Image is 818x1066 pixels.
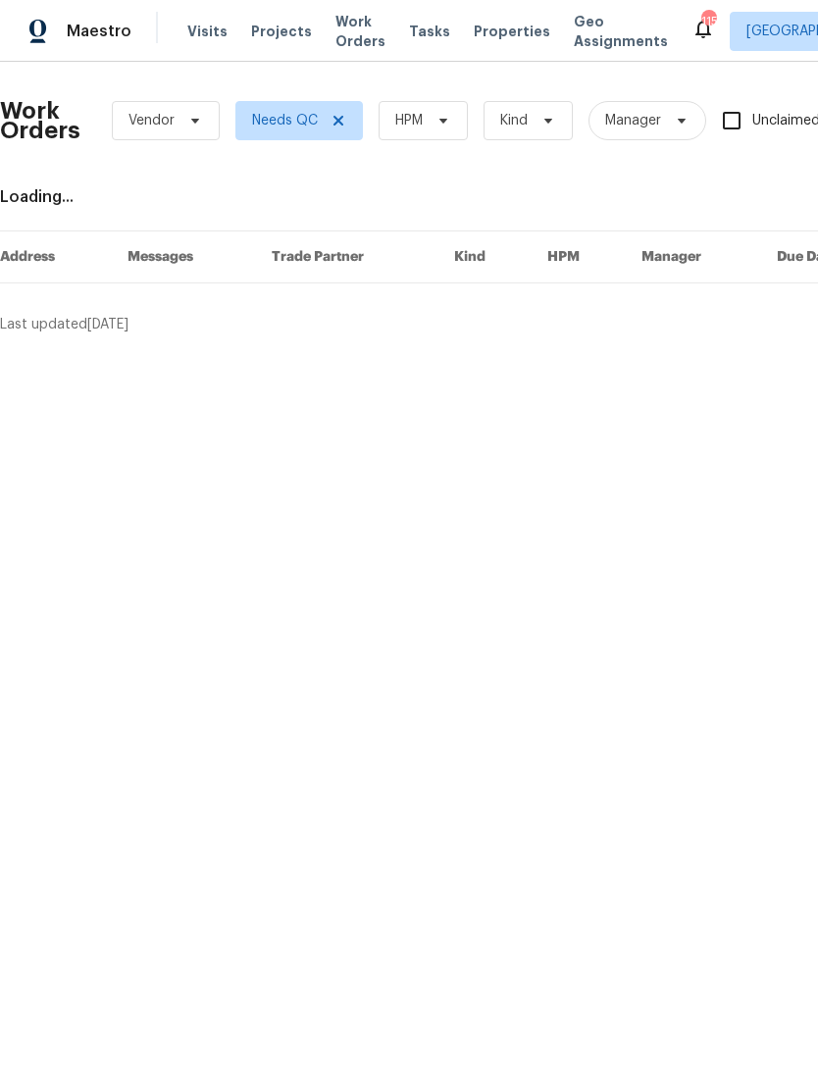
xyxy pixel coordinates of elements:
span: Kind [500,111,528,130]
th: Trade Partner [256,231,439,283]
th: HPM [532,231,626,283]
span: Vendor [128,111,175,130]
span: Properties [474,22,550,41]
th: Kind [438,231,532,283]
span: Projects [251,22,312,41]
span: HPM [395,111,423,130]
span: Tasks [409,25,450,38]
span: [DATE] [87,318,128,331]
span: Visits [187,22,228,41]
span: Geo Assignments [574,12,668,51]
span: Work Orders [335,12,385,51]
span: Maestro [67,22,131,41]
span: Needs QC [252,111,318,130]
div: 115 [701,12,715,31]
span: Manager [605,111,661,130]
th: Manager [626,231,761,283]
th: Messages [112,231,256,283]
